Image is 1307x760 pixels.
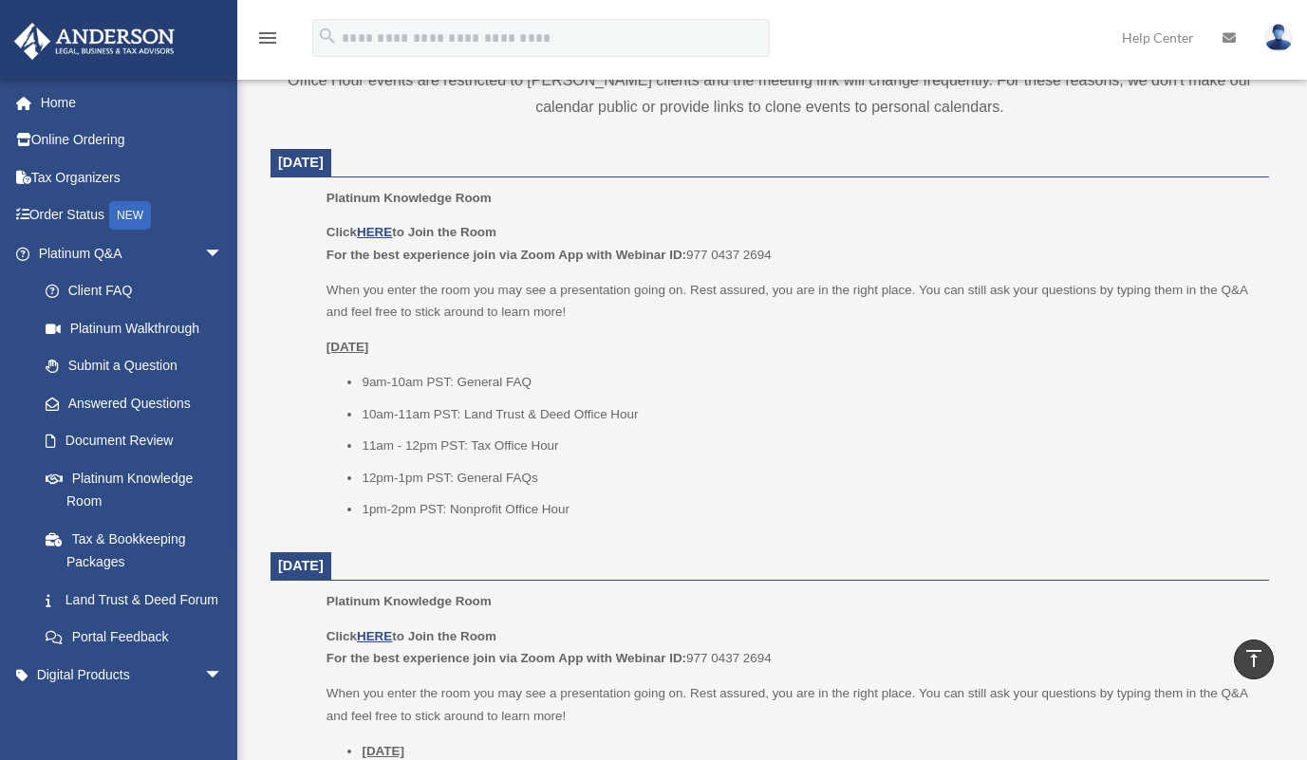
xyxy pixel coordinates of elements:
[204,234,242,273] span: arrow_drop_down
[327,191,492,205] span: Platinum Knowledge Room
[27,581,252,619] a: Land Trust & Deed Forum
[13,234,252,272] a: Platinum Q&Aarrow_drop_down
[327,340,369,354] u: [DATE]
[1234,640,1274,679] a: vertical_align_top
[27,619,252,657] a: Portal Feedback
[1264,24,1293,51] img: User Pic
[357,629,392,643] a: HERE
[362,371,1256,394] li: 9am-10am PST: General FAQ
[327,594,492,608] span: Platinum Knowledge Room
[278,558,324,573] span: [DATE]
[27,459,242,520] a: Platinum Knowledge Room
[357,225,392,239] a: HERE
[362,435,1256,457] li: 11am - 12pm PST: Tax Office Hour
[13,158,252,196] a: Tax Organizers
[13,656,252,694] a: Digital Productsarrow_drop_down
[13,121,252,159] a: Online Ordering
[13,694,252,732] a: My Entitiesarrow_drop_down
[327,682,1256,727] p: When you enter the room you may see a presentation going on. Rest assured, you are in the right p...
[27,520,252,581] a: Tax & Bookkeeping Packages
[362,498,1256,521] li: 1pm-2pm PST: Nonprofit Office Hour
[27,309,252,347] a: Platinum Walkthrough
[317,26,338,46] i: search
[327,279,1256,324] p: When you enter the room you may see a presentation going on. Rest assured, you are in the right p...
[27,422,252,460] a: Document Review
[327,225,496,239] b: Click to Join the Room
[13,196,252,235] a: Order StatusNEW
[13,83,252,121] a: Home
[327,221,1256,266] p: 977 0437 2694
[9,23,180,60] img: Anderson Advisors Platinum Portal
[362,403,1256,426] li: 10am-11am PST: Land Trust & Deed Office Hour
[204,694,242,732] span: arrow_drop_down
[256,27,279,49] i: menu
[109,201,151,230] div: NEW
[362,744,404,758] u: [DATE]
[327,629,496,643] b: Click to Join the Room
[256,33,279,49] a: menu
[362,467,1256,490] li: 12pm-1pm PST: General FAQs
[327,625,1256,670] p: 977 0437 2694
[327,248,686,262] b: For the best experience join via Zoom App with Webinar ID:
[278,155,324,170] span: [DATE]
[204,656,242,695] span: arrow_drop_down
[27,272,252,310] a: Client FAQ
[327,651,686,665] b: For the best experience join via Zoom App with Webinar ID:
[27,384,252,422] a: Answered Questions
[1242,647,1265,670] i: vertical_align_top
[27,347,252,385] a: Submit a Question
